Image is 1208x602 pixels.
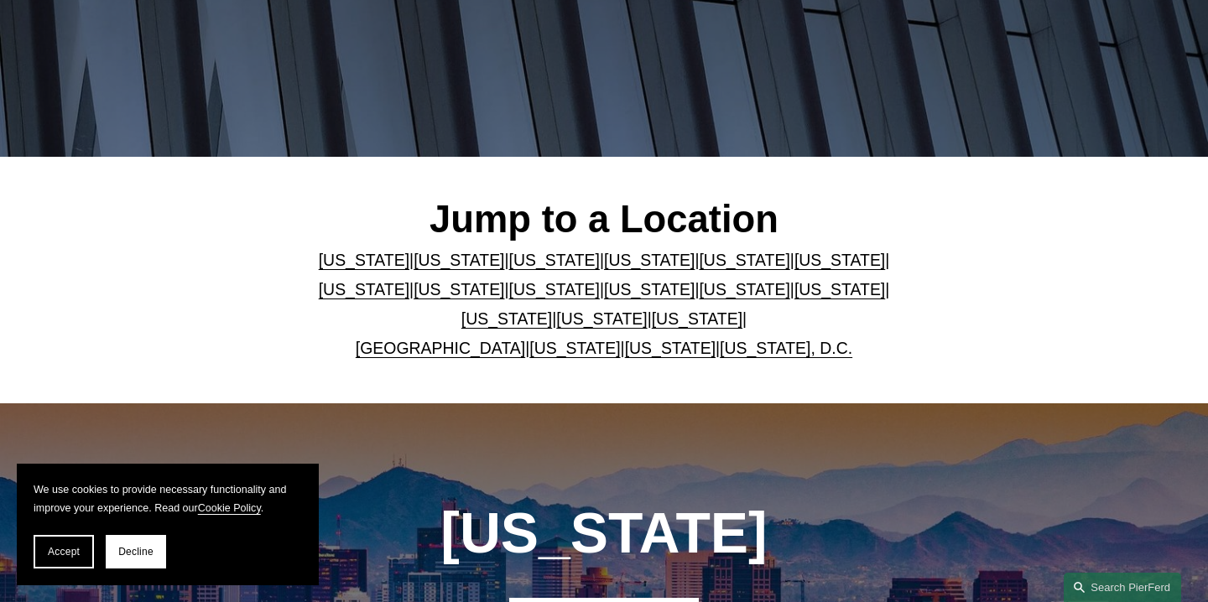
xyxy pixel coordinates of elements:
a: [US_STATE] [652,309,742,328]
a: [US_STATE] [556,309,647,328]
a: Search this site [1064,573,1181,602]
p: | | | | | | | | | | | | | | | | | | [273,246,935,363]
a: [US_STATE] [604,251,695,269]
h2: Jump to a Location [273,197,935,243]
a: [US_STATE] [794,251,885,269]
a: [US_STATE] [509,251,600,269]
a: [US_STATE] [461,309,552,328]
a: [US_STATE] [699,280,789,298]
a: [US_STATE] [529,339,620,357]
a: [US_STATE] [414,280,504,298]
button: Accept [34,535,94,568]
a: Cookie Policy [198,502,261,514]
a: [US_STATE] [319,251,409,269]
a: [US_STATE] [414,251,504,269]
p: We use cookies to provide necessary functionality and improve your experience. Read our . [34,480,302,518]
section: Cookie banner [17,464,319,585]
a: [US_STATE] [794,280,885,298]
span: Decline [118,546,154,558]
a: [US_STATE] [509,280,600,298]
a: [US_STATE] [319,280,409,298]
a: [US_STATE] [604,280,695,298]
h1: [US_STATE] [367,501,841,566]
span: Accept [48,546,80,558]
a: [US_STATE] [699,251,789,269]
a: [US_STATE], D.C. [720,339,852,357]
a: [GEOGRAPHIC_DATA] [356,339,525,357]
button: Decline [106,535,166,568]
a: [US_STATE] [625,339,716,357]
